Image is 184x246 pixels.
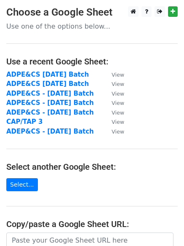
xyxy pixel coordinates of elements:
[112,110,124,116] small: View
[6,118,43,126] a: CAP/TAP 3
[6,109,94,116] a: ADEP&CS - [DATE] Batch
[6,99,94,107] a: ADPE&CS - [DATE] Batch
[103,128,124,135] a: View
[112,72,124,78] small: View
[103,109,124,116] a: View
[112,128,124,135] small: View
[112,100,124,106] small: View
[103,118,124,126] a: View
[6,128,94,135] a: ADEP&CS - [DATE] Batch
[6,219,178,229] h4: Copy/paste a Google Sheet URL:
[103,80,124,88] a: View
[112,91,124,97] small: View
[112,81,124,87] small: View
[6,162,178,172] h4: Select another Google Sheet:
[6,22,178,31] p: Use one of the options below...
[6,90,94,97] a: ADPE&CS - [DATE] Batch
[112,119,124,125] small: View
[103,71,124,78] a: View
[6,178,38,191] a: Select...
[6,56,178,67] h4: Use a recent Google Sheet:
[103,90,124,97] a: View
[6,80,89,88] a: ADPE&CS [DATE] Batch
[6,71,89,78] a: ADPE&CS [DATE] Batch
[103,99,124,107] a: View
[6,6,178,19] h3: Choose a Google Sheet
